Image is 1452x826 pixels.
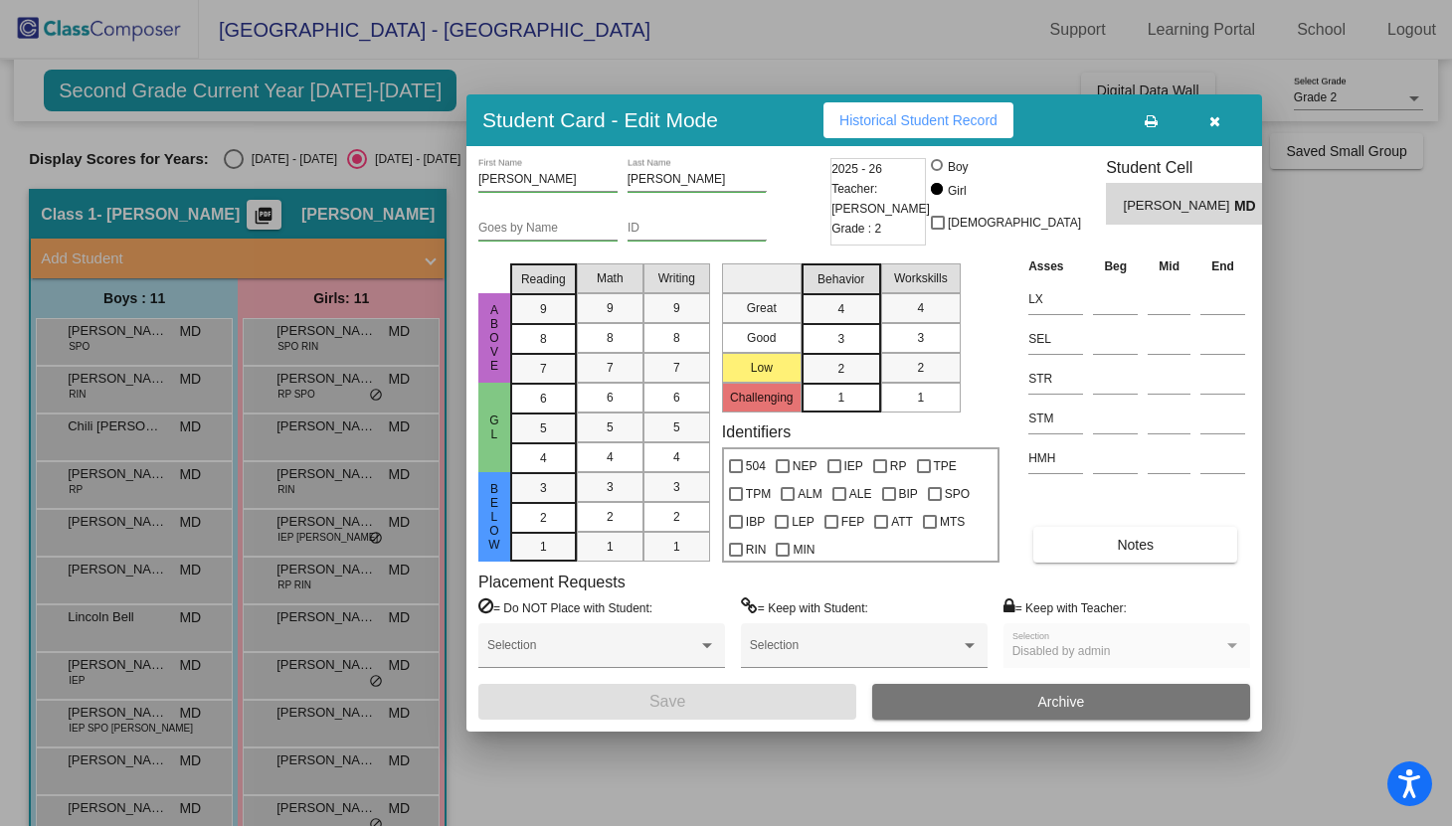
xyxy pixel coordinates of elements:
[746,454,766,478] span: 504
[1088,255,1143,277] th: Beg
[844,454,863,478] span: IEP
[485,413,503,441] span: GL
[478,222,618,236] input: goes by name
[831,159,882,179] span: 2025 - 26
[948,211,1081,235] span: [DEMOGRAPHIC_DATA]
[658,269,695,287] span: Writing
[521,270,566,288] span: Reading
[872,684,1250,720] button: Archive
[837,360,844,378] span: 2
[947,182,967,200] div: Girl
[837,330,844,348] span: 3
[746,538,767,562] span: RIN
[1117,537,1154,553] span: Notes
[1028,284,1083,314] input: assessment
[746,510,765,534] span: IBP
[1143,255,1195,277] th: Mid
[1028,364,1083,394] input: assessment
[917,299,924,317] span: 4
[890,454,907,478] span: RP
[934,454,957,478] span: TPE
[793,538,815,562] span: MIN
[894,269,948,287] span: Workskills
[540,509,547,527] span: 2
[817,270,864,288] span: Behavior
[917,329,924,347] span: 3
[478,684,856,720] button: Save
[1106,158,1279,177] h3: Student Cell
[1195,255,1250,277] th: End
[607,478,614,496] span: 3
[1033,527,1237,563] button: Notes
[607,448,614,466] span: 4
[673,329,680,347] span: 8
[917,389,924,407] span: 1
[841,510,864,534] span: FEP
[673,508,680,526] span: 2
[831,219,881,239] span: Grade : 2
[478,573,626,591] label: Placement Requests
[831,179,930,219] span: Teacher: [PERSON_NAME]
[673,299,680,317] span: 9
[607,299,614,317] span: 9
[1234,196,1262,217] span: MD
[1028,443,1083,473] input: assessment
[1028,404,1083,433] input: assessment
[607,329,614,347] span: 8
[1023,255,1088,277] th: Asses
[540,390,547,408] span: 6
[793,454,817,478] span: NEP
[798,482,822,506] span: ALM
[1028,324,1083,354] input: assessment
[673,418,680,436] span: 5
[607,359,614,377] span: 7
[485,482,503,552] span: beLow
[947,158,969,176] div: Boy
[540,479,547,497] span: 3
[746,482,771,506] span: TPM
[607,418,614,436] span: 5
[673,448,680,466] span: 4
[823,102,1013,138] button: Historical Student Record
[540,419,547,437] span: 5
[741,597,868,617] label: = Keep with Student:
[607,508,614,526] span: 2
[839,112,998,128] span: Historical Student Record
[540,449,547,467] span: 4
[673,538,680,556] span: 1
[1003,597,1127,617] label: = Keep with Teacher:
[607,389,614,407] span: 6
[649,693,685,710] span: Save
[673,478,680,496] span: 3
[597,269,624,287] span: Math
[482,107,718,132] h3: Student Card - Edit Mode
[849,482,872,506] span: ALE
[1124,196,1234,217] span: [PERSON_NAME]
[673,389,680,407] span: 6
[540,538,547,556] span: 1
[945,482,970,506] span: SPO
[607,538,614,556] span: 1
[722,422,791,441] label: Identifiers
[540,300,547,318] span: 9
[485,303,503,373] span: Above
[792,510,815,534] span: LEP
[673,359,680,377] span: 7
[837,300,844,318] span: 4
[837,389,844,407] span: 1
[940,510,965,534] span: MTS
[899,482,918,506] span: BIP
[891,510,913,534] span: ATT
[540,330,547,348] span: 8
[1012,644,1111,658] span: Disabled by admin
[540,360,547,378] span: 7
[917,359,924,377] span: 2
[1038,694,1085,710] span: Archive
[478,597,652,617] label: = Do NOT Place with Student:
